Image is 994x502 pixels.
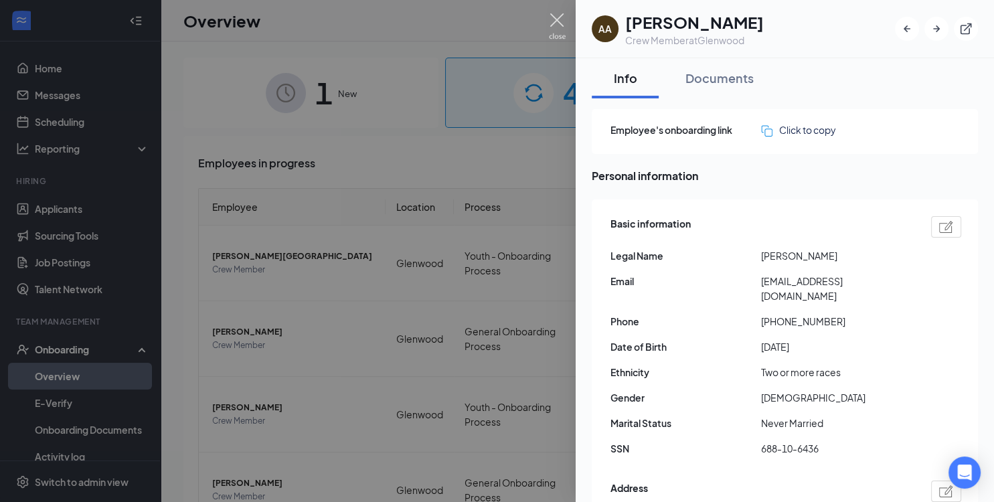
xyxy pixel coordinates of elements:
span: Basic information [610,216,691,238]
div: Open Intercom Messenger [948,456,981,489]
button: Click to copy [761,122,836,137]
span: Phone [610,314,761,329]
span: Date of Birth [610,339,761,354]
h1: [PERSON_NAME] [625,11,764,33]
span: Personal information [592,167,978,184]
div: AA [598,22,612,35]
span: Legal Name [610,248,761,263]
div: Crew Member at Glenwood [625,33,764,47]
span: Never Married [761,416,912,430]
svg: ExternalLink [959,22,973,35]
span: Email [610,274,761,288]
svg: ArrowLeftNew [900,22,914,35]
span: [PERSON_NAME] [761,248,912,263]
div: Documents [685,70,754,86]
span: [EMAIL_ADDRESS][DOMAIN_NAME] [761,274,912,303]
span: Address [610,481,648,502]
span: [DATE] [761,339,912,354]
span: Ethnicity [610,365,761,380]
span: Gender [610,390,761,405]
span: SSN [610,441,761,456]
span: [DEMOGRAPHIC_DATA] [761,390,912,405]
span: Marital Status [610,416,761,430]
span: [PHONE_NUMBER] [761,314,912,329]
button: ExternalLink [954,17,978,41]
span: 688-10-6436 [761,441,912,456]
svg: ArrowRight [930,22,943,35]
span: Two or more races [761,365,912,380]
img: click-to-copy.71757273a98fde459dfc.svg [761,125,772,137]
div: Info [605,70,645,86]
span: Employee's onboarding link [610,122,761,137]
button: ArrowLeftNew [895,17,919,41]
button: ArrowRight [924,17,948,41]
